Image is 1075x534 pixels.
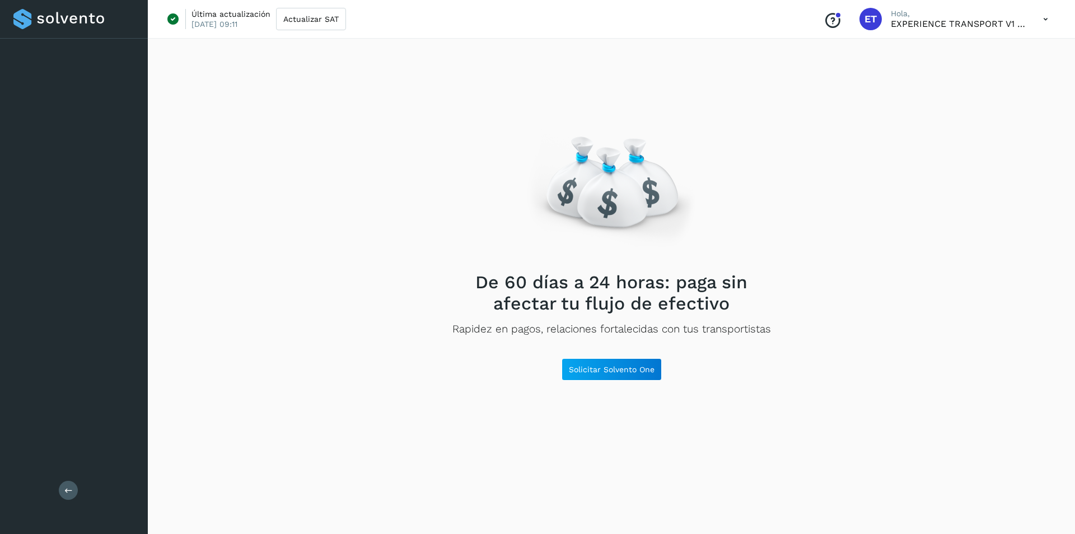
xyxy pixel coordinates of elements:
span: Solicitar Solvento One [569,366,655,373]
h2: De 60 días a 24 horas: paga sin afectar tu flujo de efectivo [452,271,771,315]
span: Actualizar SAT [283,15,339,23]
p: [DATE] 09:11 [191,19,237,29]
img: Empty state image [515,99,708,263]
button: Solicitar Solvento One [562,358,662,381]
p: Hola, [891,9,1025,18]
button: Actualizar SAT [276,8,346,30]
p: Rapidez en pagos, relaciones fortalecidas con tus transportistas [452,323,771,336]
p: EXPERIENCE TRANSPORT V1 SA DE CV [891,18,1025,29]
p: Última actualización [191,9,270,19]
